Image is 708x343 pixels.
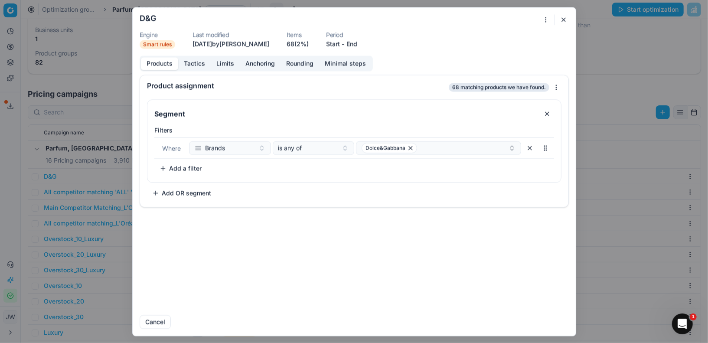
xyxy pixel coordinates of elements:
span: [DATE] by [PERSON_NAME] [192,40,269,47]
button: Add a filter [154,161,207,175]
button: End [346,39,357,48]
iframe: Intercom live chat [672,314,693,334]
span: Where [162,144,181,152]
dt: Last modified [192,32,269,38]
span: Dolce&Gabbana [365,144,405,151]
span: - [342,39,345,48]
input: Segment [153,107,537,121]
label: Filters [154,126,554,134]
span: is any of [278,144,302,152]
span: 68 matching products we have found. [449,83,549,91]
button: Anchoring [240,57,281,70]
button: Rounding [281,57,319,70]
button: Limits [211,57,240,70]
dt: Engine [140,32,175,38]
button: Tactics [178,57,211,70]
button: Add OR segment [147,186,216,200]
dt: Period [326,32,357,38]
button: Products [141,57,178,70]
button: Cancel [140,315,171,329]
button: Dolce&Gabbana [356,141,521,155]
dt: Items [287,32,309,38]
h2: D&G [140,14,156,22]
span: Brands [205,144,225,152]
div: Product assignment [147,82,447,89]
span: 1 [690,314,697,320]
a: 68(2%) [287,39,309,48]
button: Start [326,39,340,48]
button: Minimal steps [319,57,372,70]
span: Smart rules [140,40,175,49]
